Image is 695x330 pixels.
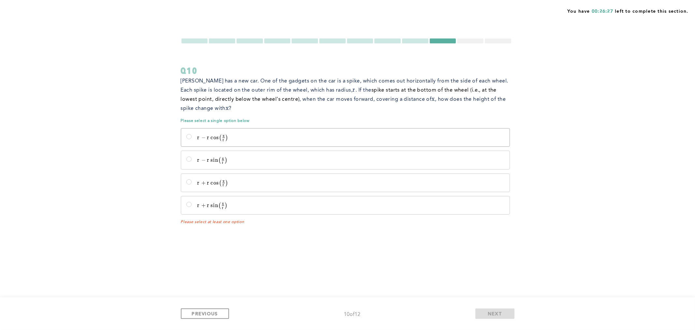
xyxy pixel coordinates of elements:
[197,134,200,141] span: r
[223,138,224,142] span: r
[219,180,222,187] span: (
[210,202,218,209] span: sin
[210,180,219,186] span: cos
[207,134,210,141] span: r
[432,95,435,102] span: x
[225,157,228,164] span: )
[344,310,360,319] div: 10 of 12
[592,9,613,14] span: 00:26:27
[201,134,206,141] span: −
[219,135,222,141] span: (
[181,220,512,224] span: Please select at least one option
[207,180,210,186] span: r
[223,179,225,183] span: x
[225,180,228,187] span: )
[225,181,225,185] span: ​
[201,202,206,209] span: +
[224,203,225,207] span: ​
[218,157,221,164] span: (
[181,308,229,319] button: PREVIOUS
[192,310,218,317] span: PREVIOUS
[222,201,224,206] span: x
[207,202,210,209] span: r
[197,202,200,209] span: r
[201,180,206,186] span: +
[567,7,688,15] span: You have left to complete this section.
[225,135,228,141] span: )
[222,156,224,161] span: x
[222,205,224,210] span: r
[181,118,512,124] span: Please select a single option below
[223,133,225,138] span: x
[181,97,507,111] span: , when the car moves forward, covering a distance of , how does the height of the spike change wi...
[197,180,200,186] span: r
[181,65,512,77] div: Q10
[210,134,219,141] span: cos
[225,135,225,139] span: ​
[225,202,228,209] span: )
[475,308,514,319] button: NEXT
[218,202,221,209] span: (
[210,157,218,163] span: sin
[181,79,510,93] span: [PERSON_NAME] has a new car. One of the gadgets on the car is a spike, which comes out horizontal...
[225,104,229,112] span: x
[207,157,210,163] span: r
[201,157,206,163] span: −
[353,86,355,93] span: r
[181,77,512,113] p: spike starts at the bottom of the wheel (i.e., at the lowest point, directly below the wheel's ce...
[488,310,502,317] span: NEXT
[197,157,200,163] span: r
[224,158,225,162] span: ​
